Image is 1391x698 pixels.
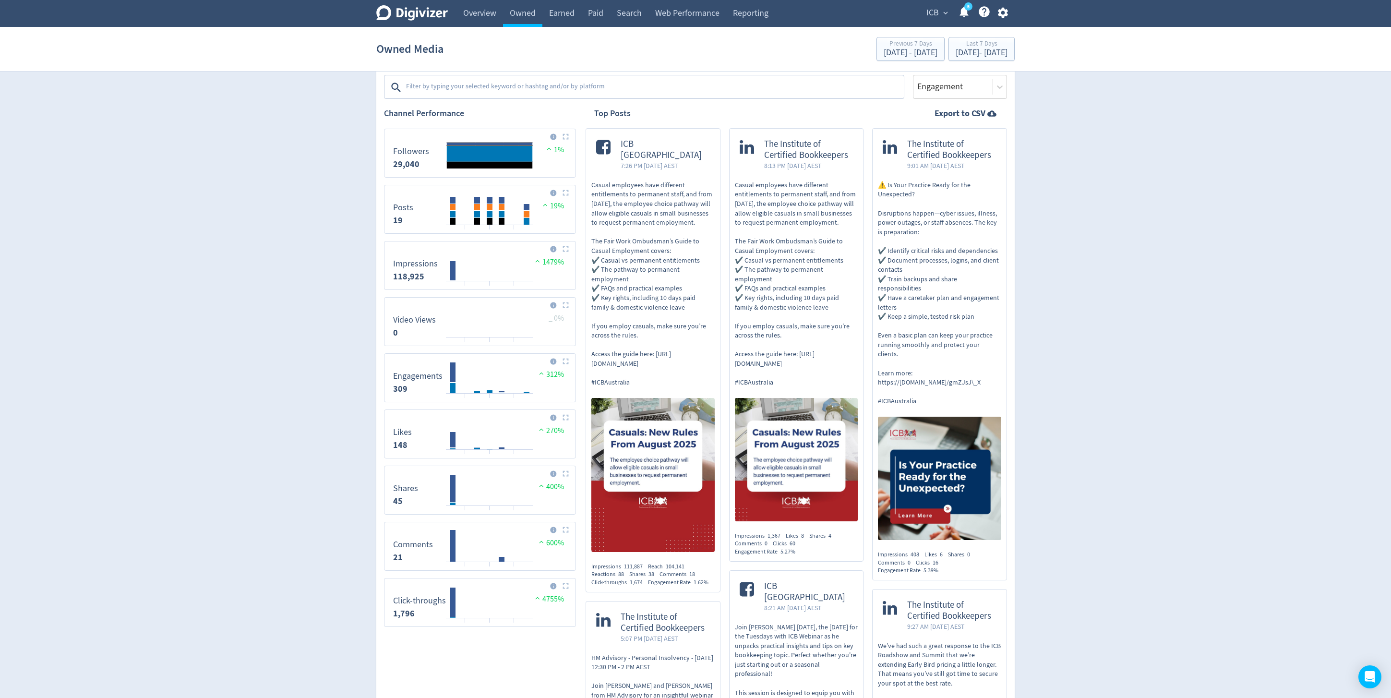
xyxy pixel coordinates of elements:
span: 104,141 [666,563,684,570]
div: Click-throughs [591,578,648,587]
span: 408 [911,551,919,558]
img: positive-performance.svg [533,257,542,265]
span: 1,367 [767,532,780,540]
img: positive-performance.svg [544,145,554,152]
div: Engagement Rate [878,566,944,575]
svg: Followers 0 [388,133,572,173]
a: The Institute of Certified Bookkeepers9:01 AM [DATE] AEST⚠️ Is Your Practice Ready for the Unexpe... [873,129,1007,543]
span: ICB [926,5,939,21]
text: 01/09 [484,285,495,291]
dt: Followers [393,146,429,157]
img: Placeholder [563,414,569,421]
img: positive-performance.svg [537,538,546,545]
img: https://media.cf.digivizer.com/images/linkedin-127897832-urn:li:share:7368055241184903168-4fd245a... [878,417,1001,540]
span: The Institute of Certified Bookkeepers [764,139,853,161]
dt: Shares [393,483,418,494]
span: 1,674 [630,578,643,586]
text: 03/09 [508,566,520,572]
span: 312% [537,370,564,379]
img: https://media.cf.digivizer.com/images/linkedin-127897832-urn:li:share:7367137194483843072-6f4ea05... [735,398,858,521]
h1: Owned Media [376,34,444,64]
span: 18 [689,570,695,578]
button: ICB [923,5,950,21]
span: ICB [GEOGRAPHIC_DATA] [621,139,710,161]
span: 270% [537,426,564,435]
div: Last 7 Days [956,40,1007,48]
svg: Comments 21 [388,526,572,566]
span: 16 [933,559,938,566]
span: 60 [790,540,795,547]
span: 4 [828,532,831,540]
svg: Video Views 0 [388,301,572,342]
a: 5 [964,2,972,11]
text: 30/08 [459,285,471,291]
span: 8:13 PM [DATE] AEST [764,161,853,170]
div: Clicks [773,540,801,548]
img: Placeholder [563,470,569,477]
dt: Video Views [393,314,436,325]
a: The Institute of Certified Bookkeepers8:13 PM [DATE] AESTCasual employees have different entitlem... [730,129,863,524]
div: Previous 7 Days [884,40,937,48]
span: ICB [GEOGRAPHIC_DATA] [764,581,853,603]
div: Clicks [916,559,944,567]
span: 38 [648,570,654,578]
div: Impressions [878,551,924,559]
span: 19% [540,201,564,211]
span: 0 [967,551,970,558]
p: Casual employees have different entitlements to permanent staff, and from [DATE], the employee ch... [735,181,858,387]
text: 01/09 [484,453,495,460]
span: 5.27% [780,548,795,555]
div: Likes [924,551,948,559]
img: Placeholder [563,246,569,252]
p: Casual employees have different entitlements to permanent staff, and from [DATE], the employee ch... [591,181,715,387]
span: 9:27 AM [DATE] AEST [907,622,996,631]
img: positive-performance.svg [540,201,550,208]
span: The Institute of Certified Bookkeepers [621,612,710,634]
dt: Impressions [393,258,438,269]
div: Shares [809,532,837,540]
button: Previous 7 Days[DATE] - [DATE] [876,37,945,61]
div: Comments [660,570,700,578]
p: ⚠️ Is Your Practice Ready for the Unexpected? Disruptions happen—cyber issues, illness, power out... [878,181,1001,406]
strong: 19 [393,215,403,226]
strong: 21 [393,552,403,563]
dt: Click-throughs [393,595,446,606]
text: 03/09 [508,622,520,628]
strong: 1,796 [393,608,415,619]
dt: Likes [393,427,412,438]
span: 6 [940,551,943,558]
dt: Comments [393,539,433,550]
span: 9:01 AM [DATE] AEST [907,161,996,170]
span: 1% [544,145,564,155]
strong: Export to CSV [935,108,985,120]
a: ICB [GEOGRAPHIC_DATA]7:26 PM [DATE] AESTCasual employees have different entitlements to permanent... [586,129,720,554]
div: Engagement Rate [735,548,801,556]
h2: Channel Performance [384,108,576,120]
text: 03/09 [508,341,520,348]
span: The Institute of Certified Bookkeepers [907,600,996,622]
span: 0 [908,559,911,566]
span: 1479% [533,257,564,267]
div: [DATE] - [DATE] [884,48,937,57]
img: Placeholder [563,358,569,364]
img: Placeholder [563,583,569,589]
span: 4755% [533,594,564,604]
text: 5 [967,3,970,10]
div: Likes [786,532,809,540]
text: 30/08 [459,566,471,572]
span: 1.62% [694,578,708,586]
text: 03/09 [508,453,520,460]
svg: Impressions 118,925 [388,245,572,286]
div: Shares [629,570,660,578]
text: 30/08 [459,622,471,628]
text: 30/08 [459,397,471,404]
svg: Click-throughs 1,796 [388,582,572,623]
text: 03/09 [508,509,520,516]
span: expand_more [941,9,950,17]
text: 01/09 [484,622,495,628]
text: 30/08 [459,229,471,235]
text: 01/09 [484,397,495,404]
div: Shares [948,551,975,559]
span: The Institute of Certified Bookkeepers [907,139,996,161]
div: Impressions [591,563,648,571]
